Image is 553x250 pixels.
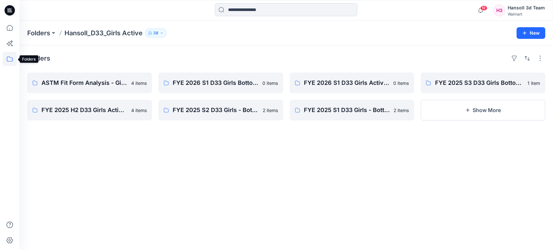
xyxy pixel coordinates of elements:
[493,5,505,16] div: H3
[394,107,409,114] p: 2 items
[41,78,127,87] p: ASTM Fit Form Analysis - Girls Hansoll
[304,106,390,115] p: FYE 2025 S1 D33 Girls - Bottom Hansoll
[393,80,409,86] p: 0 items
[508,12,545,17] div: Walmart
[131,80,147,86] p: 4 items
[158,73,283,93] a: FYE 2026 S1 D33 Girls Bottoms Hansoll0 items
[263,107,278,114] p: 2 items
[145,28,167,38] button: 38
[153,29,158,37] p: 38
[173,78,259,87] p: FYE 2026 S1 D33 Girls Bottoms Hansoll
[421,100,545,120] button: Show More
[304,78,390,87] p: FYE 2026 S1 D33 Girls Active Hansoll
[290,73,414,93] a: FYE 2026 S1 D33 Girls Active Hansoll0 items
[480,6,487,11] span: 19
[41,106,127,115] p: FYE 2025 H2 D33 Girls Active Hansoll
[290,100,414,120] a: FYE 2025 S1 D33 Girls - Bottom Hansoll2 items
[435,78,524,87] p: FYE 2025 S3 D33 Girls Bottom Hansoll
[527,80,540,86] p: 1 item
[173,106,259,115] p: FYE 2025 S2 D33 Girls - Bottom Hansoll
[262,80,278,86] p: 0 items
[27,100,152,120] a: FYE 2025 H2 D33 Girls Active Hansoll4 items
[508,4,545,12] div: Hansoll 3d Team
[158,100,283,120] a: FYE 2025 S2 D33 Girls - Bottom Hansoll2 items
[421,73,545,93] a: FYE 2025 S3 D33 Girls Bottom Hansoll1 item
[131,107,147,114] p: 4 items
[516,27,545,39] button: New
[27,73,152,93] a: ASTM Fit Form Analysis - Girls Hansoll4 items
[64,28,143,38] p: Hansoll_D33_Girls Active
[27,28,50,38] a: Folders
[27,54,50,62] h4: Folders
